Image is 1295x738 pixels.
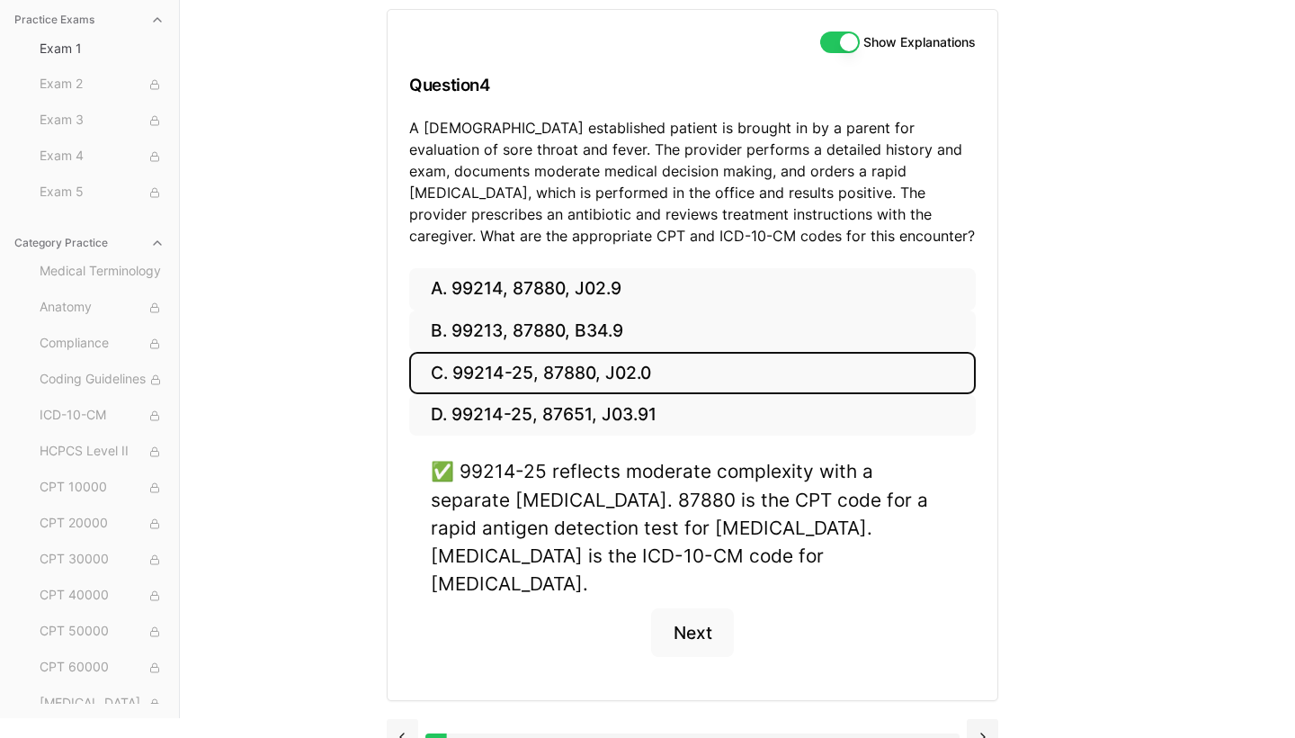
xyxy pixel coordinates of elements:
[40,406,165,426] span: ICD-10-CM
[32,653,172,682] button: CPT 60000
[40,147,165,166] span: Exam 4
[409,310,976,353] button: B. 99213, 87880, B34.9
[409,268,976,310] button: A. 99214, 87880, J02.9
[32,142,172,171] button: Exam 4
[7,5,172,34] button: Practice Exams
[32,545,172,574] button: CPT 30000
[431,457,954,598] div: ✅ 99214-25 reflects moderate complexity with a separate [MEDICAL_DATA]. 87880 is the CPT code for...
[40,622,165,642] span: CPT 50000
[40,442,165,462] span: HCPCS Level II
[32,293,172,322] button: Anatomy
[32,34,172,63] button: Exam 1
[40,694,165,714] span: [MEDICAL_DATA]
[32,401,172,430] button: ICD-10-CM
[409,394,976,436] button: D. 99214-25, 87651, J03.91
[651,608,733,657] button: Next
[7,229,172,257] button: Category Practice
[40,298,165,318] span: Anatomy
[40,334,165,354] span: Compliance
[863,36,976,49] label: Show Explanations
[32,617,172,646] button: CPT 50000
[40,658,165,678] span: CPT 60000
[40,40,165,58] span: Exam 1
[32,581,172,610] button: CPT 40000
[32,178,172,207] button: Exam 5
[40,478,165,498] span: CPT 10000
[40,262,165,282] span: Medical Terminology
[32,106,172,135] button: Exam 3
[32,437,172,466] button: HCPCS Level II
[32,509,172,538] button: CPT 20000
[32,689,172,718] button: [MEDICAL_DATA]
[32,70,172,99] button: Exam 2
[32,365,172,394] button: Coding Guidelines
[409,352,976,394] button: C. 99214-25, 87880, J02.0
[32,473,172,502] button: CPT 10000
[40,370,165,390] span: Coding Guidelines
[40,183,165,202] span: Exam 5
[40,514,165,534] span: CPT 20000
[40,75,165,94] span: Exam 2
[409,58,976,112] h3: Question 4
[40,111,165,130] span: Exam 3
[40,550,165,570] span: CPT 30000
[32,257,172,286] button: Medical Terminology
[40,586,165,606] span: CPT 40000
[409,117,976,247] p: A [DEMOGRAPHIC_DATA] established patient is brought in by a parent for evaluation of sore throat ...
[32,329,172,358] button: Compliance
